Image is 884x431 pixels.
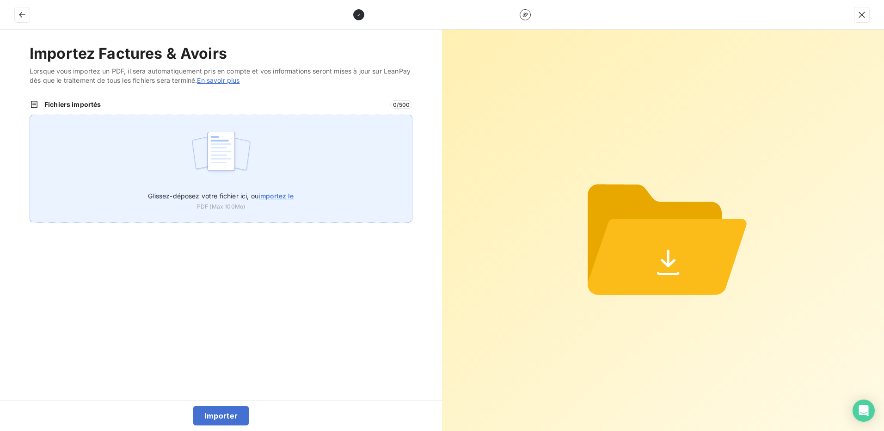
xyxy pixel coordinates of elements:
[148,192,294,200] span: Glissez-déposez votre fichier ici, ou
[853,400,875,422] div: Open Intercom Messenger
[190,126,252,185] img: illustration
[197,203,245,211] span: PDF (Max 100Mo)
[30,44,412,63] h2: Importez Factures & Avoirs
[197,76,239,84] a: En savoir plus
[390,100,412,109] span: 0 / 500
[44,100,385,109] span: Fichiers importés
[30,67,412,85] span: Lorsque vous importez un PDF, il sera automatiquement pris en compte et vos informations seront m...
[258,192,294,200] span: importez le
[193,406,249,425] button: Importer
